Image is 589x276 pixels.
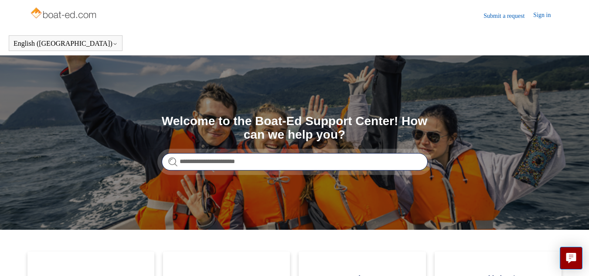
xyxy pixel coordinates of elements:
[162,153,428,170] input: Search
[162,115,428,142] h1: Welcome to the Boat-Ed Support Center! How can we help you?
[30,5,99,23] img: Boat-Ed Help Center home page
[483,11,533,20] a: Submit a request
[560,247,582,269] button: Live chat
[14,40,118,48] button: English ([GEOGRAPHIC_DATA])
[533,10,559,21] a: Sign in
